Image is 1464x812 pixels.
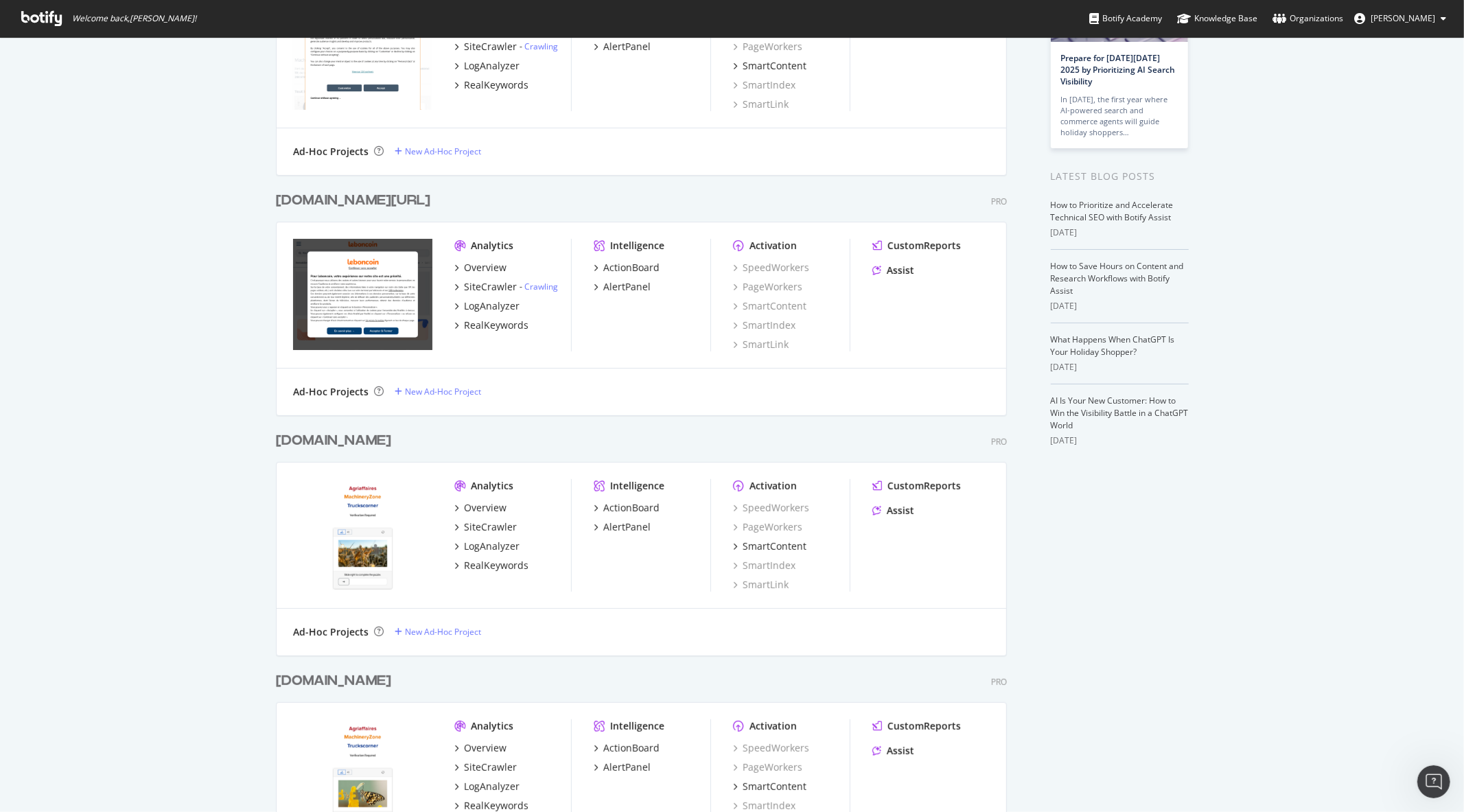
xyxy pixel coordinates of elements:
[610,479,664,493] div: Intelligence
[1051,227,1189,239] div: [DATE]
[471,479,513,493] div: Analytics
[733,97,789,111] a: SmartLink
[454,78,528,92] a: RealKeywords
[454,280,558,294] a: SiteCrawler- Crawling
[991,436,1007,448] div: Pro
[594,40,651,54] a: AlertPanel
[733,559,795,572] a: SmartIndex
[887,504,914,518] div: Assist
[733,261,809,275] a: SpeedWorkers
[1273,12,1343,25] div: Organizations
[1051,361,1189,373] div: [DATE]
[603,520,651,534] div: AlertPanel
[872,239,961,253] a: CustomReports
[733,780,806,793] a: SmartContent
[594,520,651,534] a: AlertPanel
[464,40,517,54] div: SiteCrawler
[454,59,520,73] a: LogAnalyzer
[1061,52,1176,87] a: Prepare for [DATE][DATE] 2025 by Prioritizing AI Search Visibility
[454,318,528,332] a: RealKeywords
[603,761,651,774] div: AlertPanel
[464,741,507,755] div: Overview
[405,146,481,157] div: New Ad-Hoc Project
[1371,12,1435,24] span: Julien Colas
[1343,8,1457,30] button: [PERSON_NAME]
[464,78,528,92] div: RealKeywords
[1061,94,1178,138] div: In [DATE], the first year where AI-powered search and commerce agents will guide holiday shoppers…
[743,59,806,73] div: SmartContent
[733,78,795,92] a: SmartIndex
[464,280,517,294] div: SiteCrawler
[293,239,432,350] img: leboncoin.fr/ck (old locasun.fr)
[1051,334,1175,358] a: What Happens When ChatGPT Is Your Holiday Shopper?
[733,59,806,73] a: SmartContent
[733,578,789,592] a: SmartLink
[454,501,507,515] a: Overview
[454,741,507,755] a: Overview
[276,191,430,211] div: [DOMAIN_NAME][URL]
[1417,765,1450,798] iframe: Intercom live chat
[405,386,481,397] div: New Ad-Hoc Project
[293,145,369,159] div: Ad-Hoc Projects
[454,780,520,793] a: LogAnalyzer
[750,239,797,253] div: Activation
[733,540,806,553] a: SmartContent
[610,239,664,253] div: Intelligence
[524,40,558,52] a: Crawling
[454,761,517,774] a: SiteCrawler
[991,676,1007,688] div: Pro
[594,261,660,275] a: ActionBoard
[733,338,789,351] a: SmartLink
[464,540,520,553] div: LogAnalyzer
[1051,199,1174,223] a: How to Prioritize and Accelerate Technical SEO with Botify Assist
[733,501,809,515] a: SpeedWorkers
[276,191,436,211] a: [DOMAIN_NAME][URL]
[733,318,795,332] a: SmartIndex
[1089,12,1162,25] div: Botify Academy
[276,431,391,451] div: [DOMAIN_NAME]
[743,780,806,793] div: SmartContent
[464,520,517,534] div: SiteCrawler
[750,479,797,493] div: Activation
[293,625,369,639] div: Ad-Hoc Projects
[733,520,802,534] a: PageWorkers
[594,761,651,774] a: AlertPanel
[733,280,802,294] a: PageWorkers
[594,741,660,755] a: ActionBoard
[471,719,513,733] div: Analytics
[887,744,914,758] div: Assist
[395,386,481,397] a: New Ad-Hoc Project
[610,719,664,733] div: Intelligence
[603,40,651,54] div: AlertPanel
[733,741,809,755] a: SpeedWorkers
[872,719,961,733] a: CustomReports
[454,520,517,534] a: SiteCrawler
[603,280,651,294] div: AlertPanel
[1051,300,1189,312] div: [DATE]
[603,501,660,515] div: ActionBoard
[464,261,507,275] div: Overview
[454,559,528,572] a: RealKeywords
[887,264,914,277] div: Assist
[603,741,660,755] div: ActionBoard
[603,261,660,275] div: ActionBoard
[276,431,397,451] a: [DOMAIN_NAME]
[520,281,558,292] div: -
[471,239,513,253] div: Analytics
[733,761,802,774] a: PageWorkers
[594,501,660,515] a: ActionBoard
[464,761,517,774] div: SiteCrawler
[872,504,914,518] a: Assist
[395,626,481,638] a: New Ad-Hoc Project
[405,626,481,638] div: New Ad-Hoc Project
[594,280,651,294] a: AlertPanel
[887,719,961,733] div: CustomReports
